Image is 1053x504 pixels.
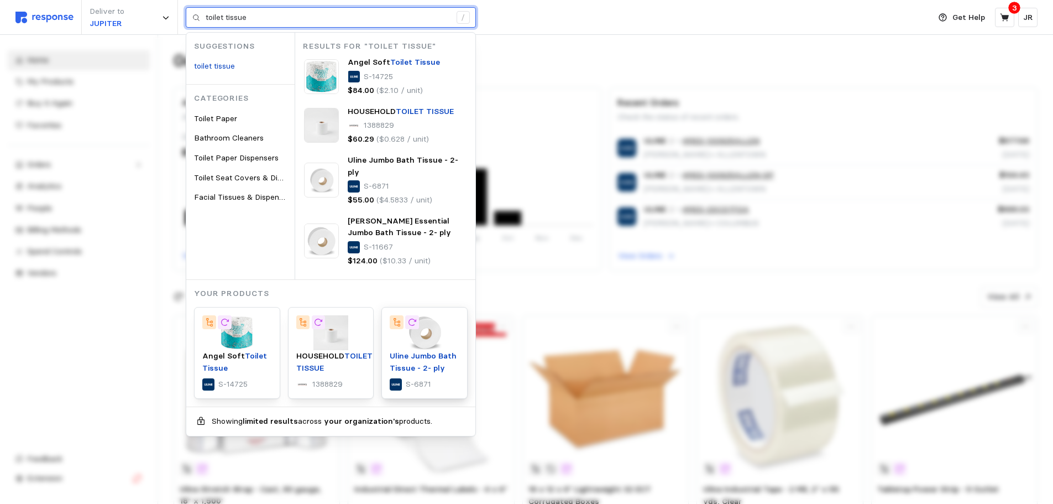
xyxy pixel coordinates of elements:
[457,11,470,24] div: /
[1023,12,1033,24] p: JR
[194,192,294,202] span: Facial Tissues & Dispensers
[194,61,235,71] mark: toilet tissue
[212,415,432,428] p: Showing across products.
[202,351,245,361] span: Angel Soft
[296,351,344,361] span: HOUSEHOLD
[376,133,429,146] p: ($0.628 / unit)
[348,133,374,146] p: $60.29
[1012,2,1017,14] p: 3
[396,106,454,116] mark: TOILET TISSUE
[194,173,310,183] span: Toilet Seat Covers & Dispensers
[312,378,343,391] p: 1388829
[1018,8,1038,27] button: JR
[952,12,985,24] p: Get Help
[194,92,295,105] p: Categories
[296,315,366,350] img: 7542d7ce-c6e3-488d-9ba9-597da530c7c7.jpeg
[194,40,295,53] p: Suggestions
[364,241,393,253] p: S-11667
[364,119,394,132] p: 1388829
[348,106,396,116] span: HOUSEHOLD
[348,255,378,267] p: $124.00
[243,416,298,426] b: limited results
[348,85,374,97] p: $84.00
[348,194,374,206] p: $55.00
[390,315,459,350] img: S-6871
[90,18,124,30] p: JUPITER
[218,378,248,391] p: S-14725
[376,194,432,206] p: ($4.5833 / unit)
[90,6,124,18] p: Deliver to
[932,7,992,28] button: Get Help
[304,108,339,143] img: 7542d7ce-c6e3-488d-9ba9-597da530c7c7.jpeg
[390,351,457,373] span: Uline Jumbo Bath Tissue - 2- ply
[364,71,393,83] p: S-14725
[194,113,237,123] span: Toilet Paper
[304,224,339,258] img: S-11667
[376,85,423,97] p: ($2.10 / unit)
[206,8,450,28] input: Search for a product name or SKU
[324,416,399,426] b: your organization's
[15,12,74,23] img: svg%3e
[304,163,339,198] img: S-6871
[348,57,390,67] span: Angel Soft
[348,216,451,238] span: [PERSON_NAME] Essential Jumbo Bath Tissue - 2- ply
[406,378,431,391] p: S-6871
[194,133,264,143] span: Bathroom Cleaners
[202,315,272,350] img: S-14725
[304,59,339,94] img: S-14725
[364,180,389,193] p: S-6871
[194,288,475,300] p: Your Products
[194,153,279,163] span: Toilet Paper Dispensers
[390,57,440,67] mark: Toilet Tissue
[348,155,458,177] span: Uline Jumbo Bath Tissue - 2- ply
[380,255,431,267] p: ($10.33 / unit)
[303,40,475,53] p: Results for "toilet tissue"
